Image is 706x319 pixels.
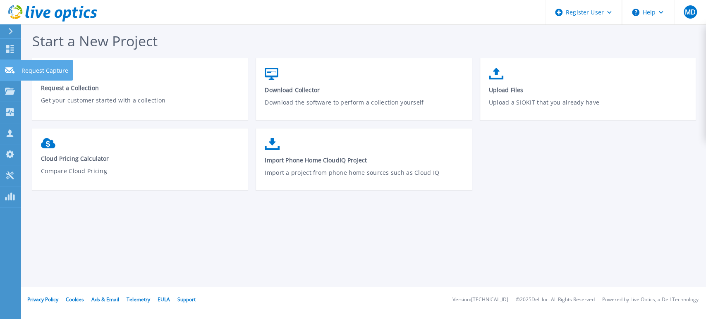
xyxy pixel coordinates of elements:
a: Telemetry [127,296,150,303]
li: © 2025 Dell Inc. All Rights Reserved [516,297,595,302]
a: Download CollectorDownload the software to perform a collection yourself [256,64,471,123]
p: Upload a SIOKIT that you already have [489,98,687,117]
li: Version: [TECHNICAL_ID] [452,297,508,302]
a: Request a CollectionGet your customer started with a collection [32,64,248,121]
span: MD [684,9,695,15]
p: Get your customer started with a collection [41,96,239,115]
span: Import Phone Home CloudIQ Project [265,156,463,164]
p: Import a project from phone home sources such as Cloud IQ [265,168,463,187]
span: Download Collector [265,86,463,94]
a: Privacy Policy [27,296,58,303]
p: Compare Cloud Pricing [41,167,239,186]
span: Request a Collection [41,84,239,92]
a: Support [177,296,196,303]
p: Request Capture [22,60,68,81]
a: Cloud Pricing CalculatorCompare Cloud Pricing [32,134,248,192]
a: Upload FilesUpload a SIOKIT that you already have [480,64,696,123]
p: Download the software to perform a collection yourself [265,98,463,117]
a: Cookies [66,296,84,303]
a: EULA [158,296,170,303]
span: Start a New Project [32,31,158,50]
a: Ads & Email [91,296,119,303]
li: Powered by Live Optics, a Dell Technology [602,297,699,302]
span: Upload Files [489,86,687,94]
span: Cloud Pricing Calculator [41,155,239,162]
